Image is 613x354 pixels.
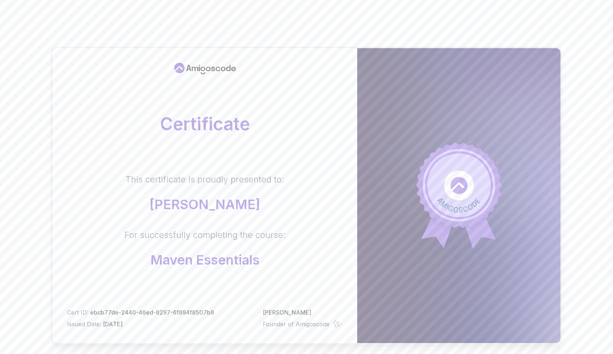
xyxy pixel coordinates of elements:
[124,229,286,241] p: For successfully completing the course:
[126,197,284,212] p: [PERSON_NAME]
[263,320,329,328] p: Founder of Amigoscode
[67,320,214,328] p: Issued Date:
[103,320,123,328] span: [DATE]
[263,308,343,317] p: [PERSON_NAME]
[124,253,286,267] p: Maven Essentials
[582,325,606,347] iframe: chat widget
[126,174,284,185] p: This certificate is proudly presented to:
[90,309,214,316] span: ebcb77de-2440-46ed-8297-6f894f8507b8
[67,308,214,317] p: Cert ID:
[67,115,343,133] h2: Certificate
